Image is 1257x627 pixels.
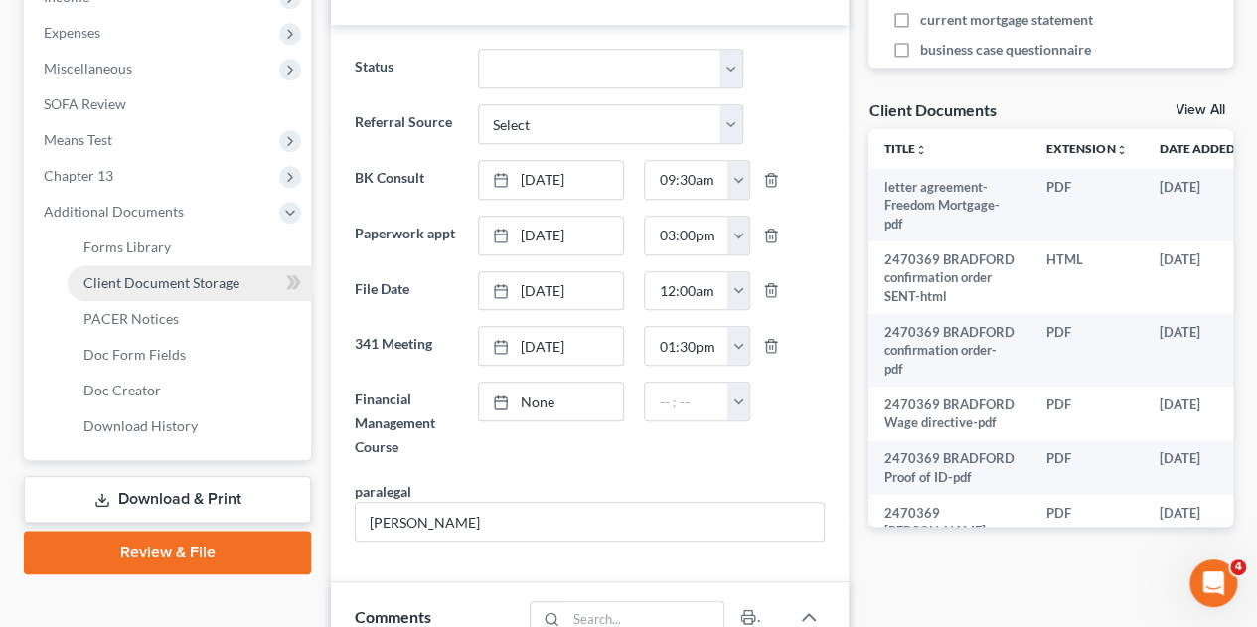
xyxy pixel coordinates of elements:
[1030,441,1143,496] td: PDF
[68,230,311,265] a: Forms Library
[44,95,126,112] span: SOFA Review
[915,144,927,156] i: unfold_more
[1046,141,1127,156] a: Extensionunfold_more
[479,217,624,254] a: [DATE]
[44,131,112,148] span: Means Test
[68,373,311,408] a: Doc Creator
[68,337,311,373] a: Doc Form Fields
[884,141,927,156] a: Titleunfold_more
[28,86,311,122] a: SOFA Review
[1030,169,1143,241] td: PDF
[24,476,311,523] a: Download & Print
[44,203,184,220] span: Additional Documents
[345,160,467,200] label: BK Consult
[345,49,467,88] label: Status
[920,10,1093,30] span: current mortgage statement
[345,271,467,311] label: File Date
[1030,495,1143,567] td: PDF
[645,383,728,420] input: -- : --
[356,503,824,541] input: --
[68,265,311,301] a: Client Document Storage
[645,161,728,199] input: -- : --
[868,241,1030,314] td: 2470369 BRADFORD confirmation order SENT-html
[1030,241,1143,314] td: HTML
[83,238,171,255] span: Forms Library
[645,272,728,310] input: -- : --
[479,161,624,199] a: [DATE]
[345,326,467,366] label: 341 Meeting
[345,104,467,144] label: Referral Source
[920,40,1091,60] span: business case questionnaire
[479,383,624,420] a: None
[479,272,624,310] a: [DATE]
[868,314,1030,387] td: 2470369 BRADFORD confirmation order-pdf
[83,417,198,434] span: Download History
[355,481,411,502] div: paralegal
[345,382,467,465] label: Financial Management Course
[83,274,239,291] span: Client Document Storage
[1115,144,1127,156] i: unfold_more
[479,327,624,365] a: [DATE]
[83,310,179,327] span: PACER Notices
[868,441,1030,496] td: 2470369 BRADFORD Proof of ID-pdf
[345,216,467,255] label: Paperwork appt
[355,607,431,626] span: Comments
[1030,387,1143,441] td: PDF
[68,408,311,444] a: Download History
[44,24,100,41] span: Expenses
[83,382,161,398] span: Doc Creator
[1189,559,1237,607] iframe: Intercom live chat
[44,60,132,77] span: Miscellaneous
[24,531,311,574] a: Review & File
[868,169,1030,241] td: letter agreement- Freedom Mortgage-pdf
[1159,141,1248,156] a: Date Added expand_more
[1176,103,1225,117] a: View All
[1030,314,1143,387] td: PDF
[645,327,728,365] input: -- : --
[68,301,311,337] a: PACER Notices
[868,99,996,120] div: Client Documents
[44,167,113,184] span: Chapter 13
[868,495,1030,567] td: 2470369 [PERSON_NAME] P&Ls [DATE]-pdf
[868,387,1030,441] td: 2470369 BRADFORD Wage directive-pdf
[1230,559,1246,575] span: 4
[645,217,728,254] input: -- : --
[83,346,186,363] span: Doc Form Fields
